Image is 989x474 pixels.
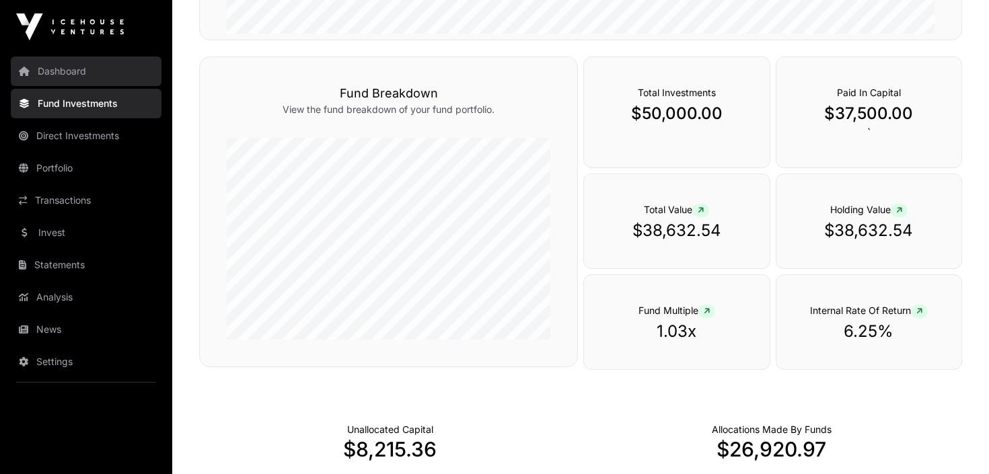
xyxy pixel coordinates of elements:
[810,305,928,316] span: Internal Rate Of Return
[227,84,550,103] h3: Fund Breakdown
[11,218,161,247] a: Invest
[581,437,962,461] p: $26,920.97
[803,321,935,342] p: 6.25%
[11,89,161,118] a: Fund Investments
[199,437,581,461] p: $8,215.36
[803,220,935,241] p: $38,632.54
[611,321,742,342] p: 1.03x
[644,204,709,215] span: Total Value
[11,282,161,312] a: Analysis
[11,315,161,344] a: News
[837,87,901,98] span: Paid In Capital
[611,220,742,241] p: $38,632.54
[776,56,962,168] div: `
[227,103,550,116] p: View the fund breakdown of your fund portfolio.
[11,56,161,86] a: Dashboard
[16,13,124,40] img: Icehouse Ventures Logo
[638,305,715,316] span: Fund Multiple
[11,121,161,151] a: Direct Investments
[11,186,161,215] a: Transactions
[11,250,161,280] a: Statements
[611,103,742,124] p: $50,000.00
[347,423,433,436] p: Cash not yet allocated
[830,204,908,215] span: Holding Value
[11,347,161,377] a: Settings
[638,87,716,98] span: Total Investments
[922,409,989,474] iframe: Chat Widget
[712,423,832,436] p: Capital Deployed Into Companies
[803,103,935,124] p: $37,500.00
[11,153,161,183] a: Portfolio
